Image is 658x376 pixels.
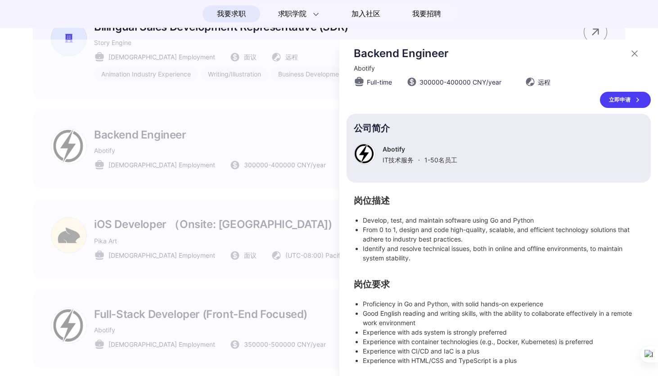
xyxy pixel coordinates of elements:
[354,197,644,205] h2: 岗位描述
[363,327,644,337] li: Experience with ads system is strongly preferred
[383,156,414,164] span: IT技术服务
[354,281,644,288] h2: 岗位要求
[363,356,644,365] li: Experience with HTML/CSS and TypeScript is a plus
[363,337,644,346] li: Experience with container technologies (e.g., Docker, Kubernetes) is preferred
[217,7,245,21] span: 我要求职
[600,92,651,108] a: 立即申请
[363,225,644,244] li: From 0 to 1, design and code high-quality, scalable, and efficient technology solutions that adhe...
[412,9,441,19] span: 我要招聘
[352,7,380,21] span: 加入社区
[354,47,624,60] p: Backend Engineer
[363,215,644,225] li: Develop, test, and maintain software using Go and Python
[419,77,501,87] span: 300000 - 400000 CNY /year
[363,299,644,309] li: Proficiency in Go and Python, with solid hands-on experience
[363,346,644,356] li: Experience with CI/CD and IaC is a plus
[367,77,392,87] span: Full-time
[278,9,306,19] span: 求职学院
[418,156,420,164] span: ·
[354,125,644,132] p: 公司简介
[383,145,457,153] p: Abotify
[424,156,457,164] span: 1-50 名员工
[363,244,644,263] li: Identify and resolve technical issues, both in online and offline environments, to maintain syste...
[354,64,375,72] span: Abotify
[538,77,550,87] span: 远程
[94,39,131,46] span: Story Engine
[363,309,644,327] li: Good English reading and writing skills, with the ability to collaborate effectively in a remote ...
